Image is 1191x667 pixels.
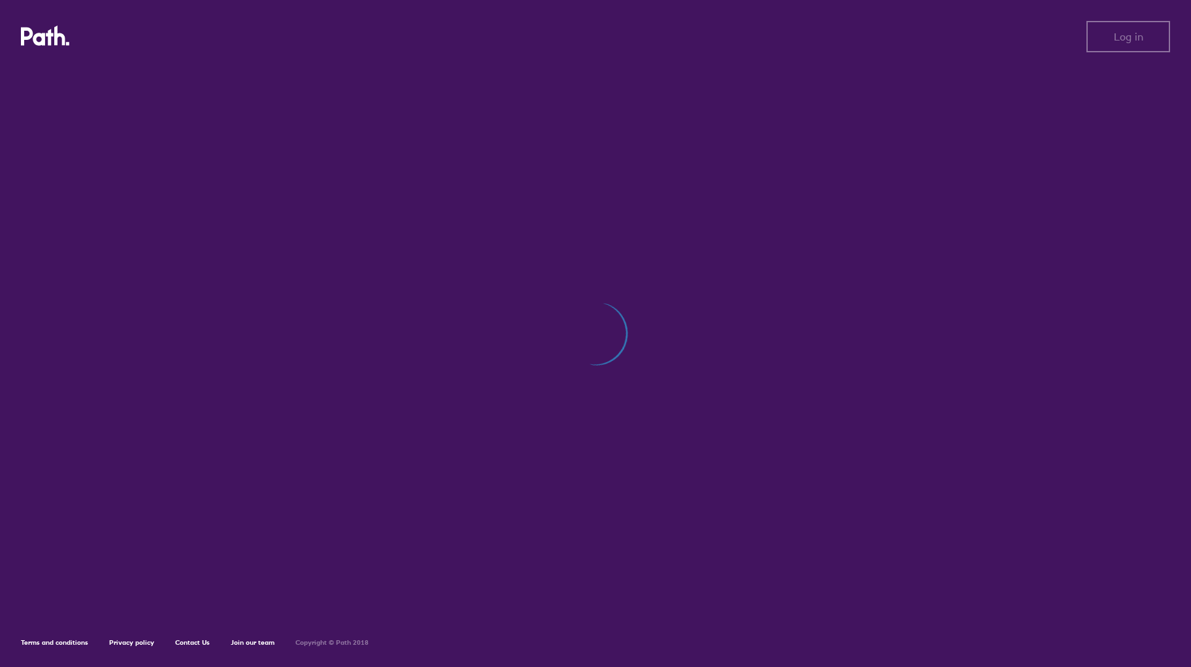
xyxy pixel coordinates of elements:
[1086,21,1170,52] button: Log in
[109,638,154,647] a: Privacy policy
[21,638,88,647] a: Terms and conditions
[175,638,210,647] a: Contact Us
[295,639,369,647] h6: Copyright © Path 2018
[231,638,275,647] a: Join our team
[1114,31,1143,43] span: Log in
